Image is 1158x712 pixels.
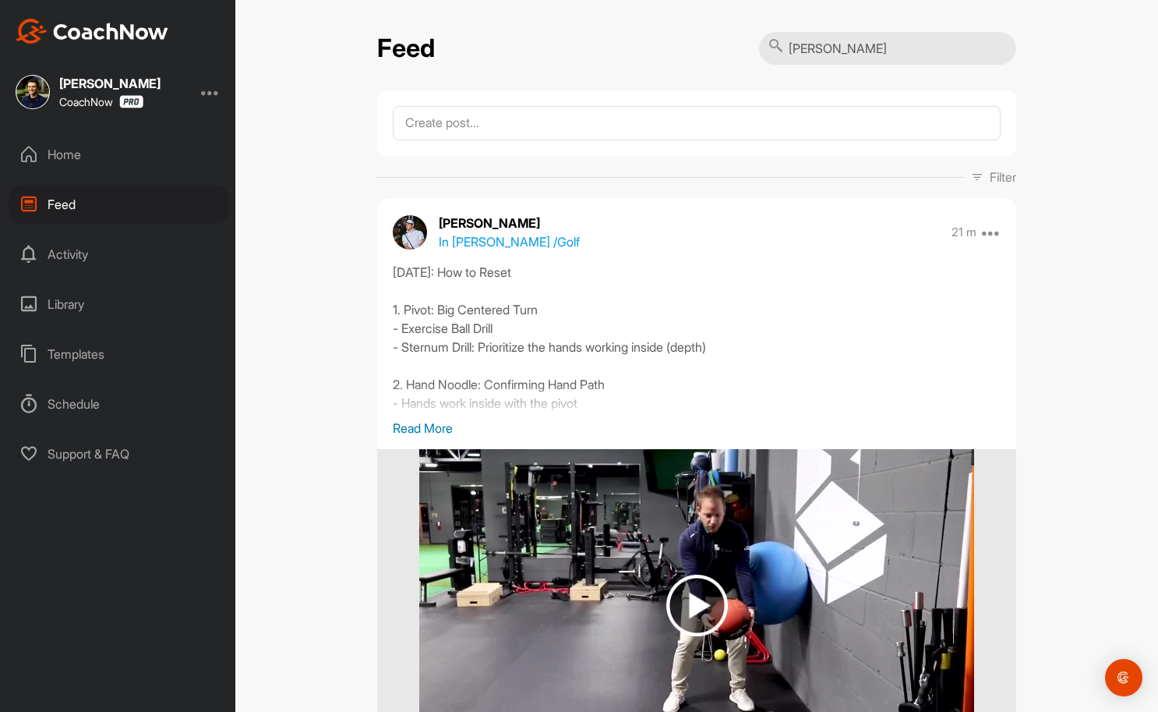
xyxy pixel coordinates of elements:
[9,135,228,174] div: Home
[393,263,1001,419] div: [DATE]: How to Reset 1. Pivot: Big Centered Turn - Exercise Ball Drill - Sternum Drill: Prioritiz...
[9,285,228,324] div: Library
[377,34,435,64] h2: Feed
[759,32,1016,65] input: Search posts, people or spaces...
[9,335,228,374] div: Templates
[439,214,580,232] p: [PERSON_NAME]
[9,434,228,473] div: Support & FAQ
[990,168,1016,186] p: Filter
[16,19,168,44] img: CoachNow
[16,75,50,109] img: square_49fb5734a34dfb4f485ad8bdc13d6667.jpg
[119,95,143,108] img: CoachNow Pro
[59,77,161,90] div: [PERSON_NAME]
[393,215,427,250] img: avatar
[9,235,228,274] div: Activity
[666,575,728,636] img: play
[439,232,580,251] p: In [PERSON_NAME] / Golf
[9,384,228,423] div: Schedule
[9,185,228,224] div: Feed
[1105,659,1142,696] div: Open Intercom Messenger
[393,419,1001,437] p: Read More
[951,225,976,240] p: 21 m
[59,95,143,108] div: CoachNow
